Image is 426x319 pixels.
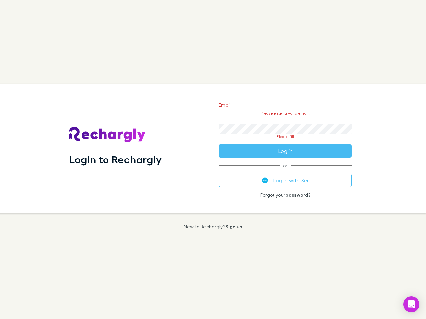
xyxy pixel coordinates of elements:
p: Please fill [219,134,352,139]
div: Open Intercom Messenger [403,296,419,312]
img: Xero's logo [262,177,268,183]
a: password [285,192,308,198]
img: Rechargly's Logo [69,127,146,143]
button: Log in [219,144,352,158]
p: Forgot your ? [219,192,352,198]
a: Sign up [225,224,242,229]
p: Please enter a valid email. [219,111,352,116]
button: Log in with Xero [219,174,352,187]
h1: Login to Rechargly [69,153,162,166]
p: New to Rechargly? [184,224,243,229]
